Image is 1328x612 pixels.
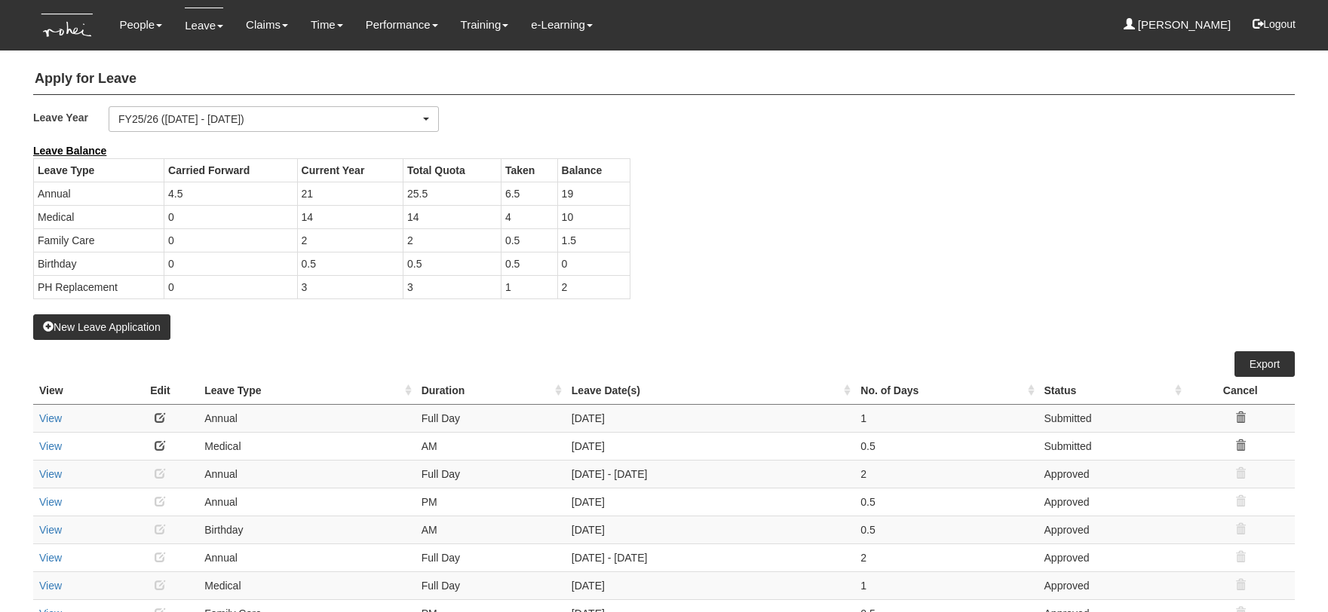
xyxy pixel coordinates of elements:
td: 10 [557,205,630,228]
td: 2 [557,275,630,298]
td: Full Day [416,460,566,488]
td: 1 [501,275,557,298]
td: 0.5 [403,252,501,275]
td: 0 [557,252,630,275]
th: Taken [501,158,557,182]
td: [DATE] [566,432,855,460]
h4: Apply for Leave [33,64,1295,95]
td: PM [416,488,566,516]
td: 4.5 [164,182,297,205]
a: Export [1234,351,1295,377]
td: Full Day [416,404,566,432]
a: Claims [246,8,288,42]
th: No. of Days : activate to sort column ascending [854,377,1038,405]
td: 6.5 [501,182,557,205]
td: 2 [297,228,403,252]
th: Leave Type : activate to sort column ascending [198,377,415,405]
label: Leave Year [33,106,109,128]
button: Logout [1242,6,1306,42]
th: Balance [557,158,630,182]
td: 2 [403,228,501,252]
td: AM [416,516,566,543]
td: AM [416,432,566,460]
button: FY25/26 ([DATE] - [DATE]) [109,106,439,132]
td: 0 [164,275,297,298]
td: Approved [1038,571,1186,599]
td: Medical [34,205,164,228]
td: Medical [198,432,415,460]
td: 21 [297,182,403,205]
td: 0.5 [854,432,1038,460]
td: 0.5 [501,228,557,252]
a: e-Learning [531,8,593,42]
a: View [39,552,62,564]
td: [DATE] [566,571,855,599]
td: 25.5 [403,182,501,205]
td: [DATE] [566,488,855,516]
td: [DATE] [566,404,855,432]
td: 3 [403,275,501,298]
td: Approved [1038,543,1186,571]
td: Submitted [1038,432,1186,460]
td: 14 [297,205,403,228]
a: View [39,580,62,592]
a: Training [461,8,509,42]
td: 1 [854,404,1038,432]
a: Leave [185,8,223,43]
a: Performance [366,8,438,42]
th: Current Year [297,158,403,182]
td: Submitted [1038,404,1186,432]
td: 1.5 [557,228,630,252]
a: View [39,412,62,424]
td: PH Replacement [34,275,164,298]
td: Medical [198,571,415,599]
th: Carried Forward [164,158,297,182]
a: View [39,524,62,536]
td: Annual [34,182,164,205]
a: People [120,8,163,42]
td: Annual [198,488,415,516]
td: Full Day [416,543,566,571]
td: 0.5 [854,516,1038,543]
iframe: chat widget [1265,552,1313,597]
a: View [39,440,62,452]
td: 0 [164,252,297,275]
th: View [33,377,122,405]
th: Edit [122,377,199,405]
td: Birthday [198,516,415,543]
b: Leave Balance [33,145,106,157]
td: 14 [403,205,501,228]
a: View [39,496,62,508]
th: Cancel [1185,377,1294,405]
div: FY25/26 ([DATE] - [DATE]) [118,112,420,127]
td: [DATE] - [DATE] [566,543,855,571]
td: Family Care [34,228,164,252]
th: Duration : activate to sort column ascending [416,377,566,405]
td: 0 [164,228,297,252]
td: 2 [854,543,1038,571]
td: 19 [557,182,630,205]
td: 0 [164,205,297,228]
td: Full Day [416,571,566,599]
td: Approved [1038,516,1186,543]
td: Annual [198,404,415,432]
th: Leave Type [34,158,164,182]
th: Leave Date(s) : activate to sort column ascending [566,377,855,405]
td: 0.5 [297,252,403,275]
a: View [39,468,62,480]
td: Annual [198,543,415,571]
th: Total Quota [403,158,501,182]
td: [DATE] [566,516,855,543]
a: Time [311,8,343,42]
a: [PERSON_NAME] [1124,8,1231,42]
td: 0.5 [501,252,557,275]
td: [DATE] - [DATE] [566,460,855,488]
td: Birthday [34,252,164,275]
td: 0.5 [854,488,1038,516]
button: New Leave Application [33,314,170,340]
td: Annual [198,460,415,488]
td: 3 [297,275,403,298]
td: Approved [1038,460,1186,488]
td: 4 [501,205,557,228]
td: 1 [854,571,1038,599]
